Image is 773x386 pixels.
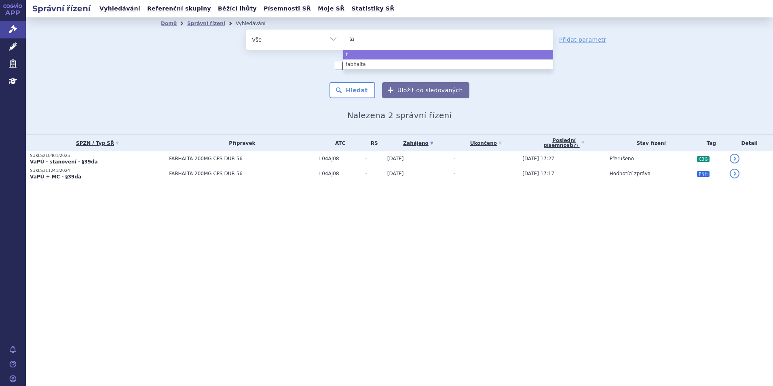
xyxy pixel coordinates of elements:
li: fabhalta [343,59,553,69]
p: SUKLS210401/2025 [30,153,165,159]
li: Vyhledávání [236,17,276,30]
a: Domů [161,21,177,26]
a: Správní řízení [187,21,225,26]
a: Vyhledávání [97,3,143,14]
span: [DATE] 17:27 [522,156,554,161]
a: Statistiky SŘ [349,3,397,14]
span: FABHALTA 200MG CPS DUR 56 [169,171,315,176]
strong: VaPÚ + MC - §39da [30,174,81,180]
a: Moje SŘ [315,3,347,14]
span: Nalezena 2 správní řízení [347,110,452,120]
abbr: (?) [572,143,578,148]
span: L04AJ08 [319,156,361,161]
strong: VaPÚ - stanovení - §39da [30,159,98,165]
a: detail [730,154,739,163]
button: Hledat [329,82,375,98]
span: Hodnotící zpráva [610,171,651,176]
a: Písemnosti SŘ [261,3,313,14]
a: Běžící lhůty [215,3,259,14]
a: Referenční skupiny [145,3,213,14]
a: Ukončeno [453,138,518,149]
th: Tag [693,135,726,151]
span: - [365,171,383,176]
h2: Správní řízení [26,3,97,14]
li: t [343,50,553,59]
a: detail [730,169,739,178]
span: [DATE] [387,171,404,176]
span: Přerušeno [610,156,634,161]
label: Zahrnout [DEMOGRAPHIC_DATA] přípravky [335,62,464,70]
a: SPZN / Typ SŘ [30,138,165,149]
span: - [453,156,455,161]
button: Uložit do sledovaných [382,82,469,98]
span: - [365,156,383,161]
span: [DATE] [387,156,404,161]
span: [DATE] 17:17 [522,171,554,176]
p: SUKLS311241/2024 [30,168,165,174]
th: Detail [726,135,773,151]
a: Zahájeno [387,138,450,149]
th: Stav řízení [606,135,693,151]
a: Přidat parametr [559,36,606,44]
th: ATC [315,135,361,151]
th: RS [361,135,383,151]
a: Poslednípísemnost(?) [522,135,606,151]
th: Přípravek [165,135,315,151]
span: FABHALTA 200MG CPS DUR 56 [169,156,315,161]
span: L04AJ08 [319,171,361,176]
span: - [453,171,455,176]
